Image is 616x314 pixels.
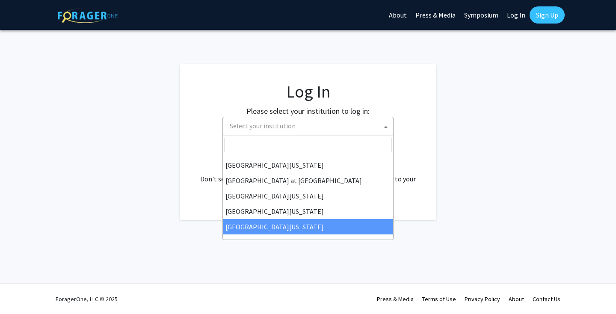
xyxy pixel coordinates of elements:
span: Select your institution [230,121,296,130]
li: [GEOGRAPHIC_DATA] at [GEOGRAPHIC_DATA] [223,173,393,188]
input: Search [225,138,391,152]
span: Select your institution [222,117,394,136]
a: Press & Media [377,295,414,303]
a: Terms of Use [422,295,456,303]
a: Privacy Policy [465,295,500,303]
a: Contact Us [533,295,560,303]
img: ForagerOne Logo [58,8,118,23]
li: [GEOGRAPHIC_DATA][US_STATE] [223,204,393,219]
div: ForagerOne, LLC © 2025 [56,284,118,314]
span: Select your institution [226,117,393,135]
label: Please select your institution to log in: [246,105,370,117]
iframe: Chat [6,275,36,308]
h1: Log In [197,81,419,102]
li: [GEOGRAPHIC_DATA][US_STATE] [223,219,393,234]
div: No account? . Don't see your institution? about bringing ForagerOne to your institution. [197,153,419,194]
a: Sign Up [530,6,565,24]
li: [PERSON_NAME][GEOGRAPHIC_DATA] [223,234,393,250]
li: [GEOGRAPHIC_DATA][US_STATE] [223,157,393,173]
li: [GEOGRAPHIC_DATA][US_STATE] [223,188,393,204]
a: About [509,295,524,303]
